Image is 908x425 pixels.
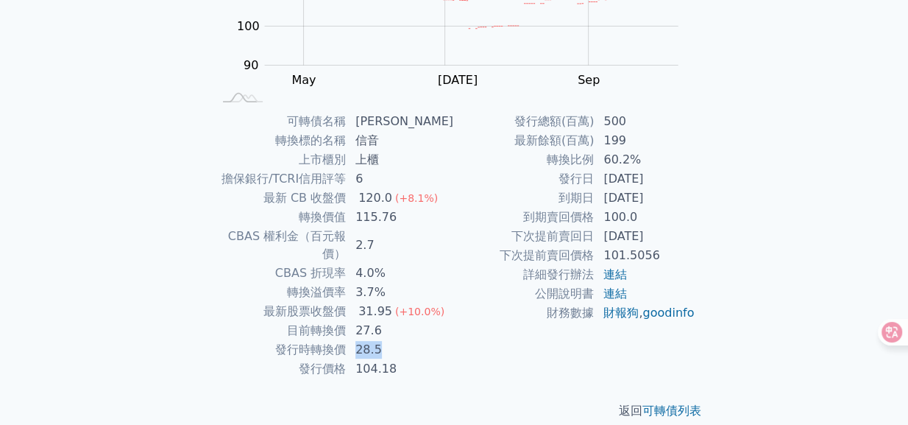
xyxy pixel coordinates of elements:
td: 到期賣回價格 [454,208,595,227]
div: 聊天小工具 [834,354,908,425]
td: 擔保銀行/TCRI信用評等 [213,169,347,189]
td: 60.2% [595,150,695,169]
td: 2.7 [347,227,454,264]
td: 104.18 [347,359,454,379]
a: 財報狗 [603,306,639,320]
td: 27.6 [347,321,454,340]
td: 轉換比例 [454,150,595,169]
a: 連結 [603,267,627,281]
tspan: 100 [237,19,260,33]
td: 上市櫃別 [213,150,347,169]
td: 信音 [347,131,454,150]
td: 公開說明書 [454,284,595,303]
td: 199 [595,131,695,150]
td: 下次提前賣回日 [454,227,595,246]
td: 上櫃 [347,150,454,169]
tspan: Sep [578,73,600,87]
td: 轉換價值 [213,208,347,227]
span: (+10.0%) [395,306,444,317]
td: [PERSON_NAME] [347,112,454,131]
td: [DATE] [595,169,695,189]
td: CBAS 折現率 [213,264,347,283]
td: 財務數據 [454,303,595,323]
td: CBAS 權利金（百元報價） [213,227,347,264]
div: 120.0 [355,189,395,207]
td: 發行日 [454,169,595,189]
td: 下次提前賣回價格 [454,246,595,265]
a: 連結 [603,287,627,301]
td: 101.5056 [595,246,695,265]
td: 最新餘額(百萬) [454,131,595,150]
td: 3.7% [347,283,454,302]
td: 28.5 [347,340,454,359]
tspan: [DATE] [438,73,478,87]
td: 500 [595,112,695,131]
td: 100.0 [595,208,695,227]
td: 6 [347,169,454,189]
td: 轉換標的名稱 [213,131,347,150]
a: goodinfo [642,306,694,320]
td: 4.0% [347,264,454,283]
td: 到期日 [454,189,595,208]
td: 轉換溢價率 [213,283,347,302]
td: [DATE] [595,227,695,246]
td: 發行時轉換價 [213,340,347,359]
p: 返回 [195,402,713,420]
td: [DATE] [595,189,695,208]
td: 目前轉換價 [213,321,347,340]
tspan: May [291,73,316,87]
a: 可轉債列表 [642,404,701,418]
td: 發行總額(百萬) [454,112,595,131]
iframe: Chat Widget [834,354,908,425]
td: 115.76 [347,208,454,227]
tspan: 90 [244,58,258,72]
td: 最新股票收盤價 [213,302,347,321]
td: 詳細發行辦法 [454,265,595,284]
td: 發行價格 [213,359,347,379]
td: , [595,303,695,323]
td: 最新 CB 收盤價 [213,189,347,208]
span: (+8.1%) [395,192,438,204]
td: 可轉債名稱 [213,112,347,131]
div: 31.95 [355,303,395,320]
